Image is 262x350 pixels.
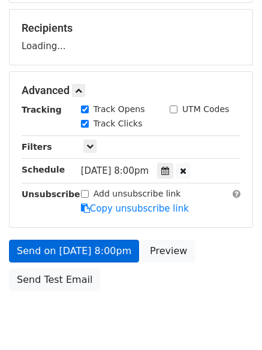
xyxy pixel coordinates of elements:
[22,105,62,114] strong: Tracking
[81,203,189,214] a: Copy unsubscribe link
[94,117,143,130] label: Track Clicks
[9,268,100,291] a: Send Test Email
[22,22,240,53] div: Loading...
[22,189,80,199] strong: Unsubscribe
[22,84,240,97] h5: Advanced
[182,103,229,116] label: UTM Codes
[81,165,149,176] span: [DATE] 8:00pm
[22,22,240,35] h5: Recipients
[9,240,139,262] a: Send on [DATE] 8:00pm
[22,142,52,152] strong: Filters
[22,165,65,174] strong: Schedule
[94,103,145,116] label: Track Opens
[94,188,181,200] label: Add unsubscribe link
[202,292,262,350] iframe: Chat Widget
[142,240,195,262] a: Preview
